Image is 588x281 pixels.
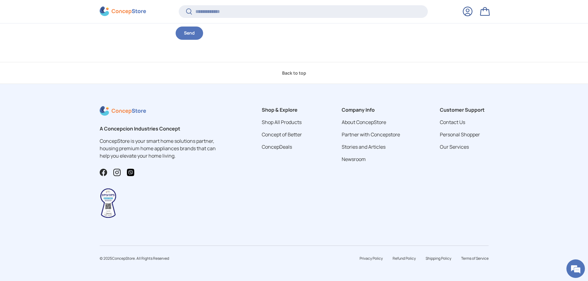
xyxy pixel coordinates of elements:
button: Send [176,27,203,40]
img: ConcepStore [100,7,146,16]
a: ConcepStore [112,256,135,261]
a: Shipping Policy [426,256,451,261]
h2: A Concepcion Industries Concept [100,125,222,132]
a: Stories and Articles [342,143,386,150]
a: ConcepDeals [262,143,292,150]
a: About ConcepStore [342,119,386,126]
span: © 2025 . All Rights Reserved [100,256,169,261]
a: Privacy Policy [360,256,383,261]
img: Data Privacy Seal [100,188,117,218]
a: Personal Shopper [440,131,480,138]
a: Terms of Service [461,256,489,261]
a: Concept of Better [262,131,302,138]
a: Contact Us [440,119,465,126]
a: Partner with Concepstore [342,131,400,138]
a: Our Services [440,143,469,150]
a: Refund Policy [393,256,416,261]
p: ConcepStore is your smart home solutions partner, housing premium home appliances brands that can... [100,137,222,159]
a: Newsroom [342,156,366,163]
a: Shop All Products [262,119,302,126]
